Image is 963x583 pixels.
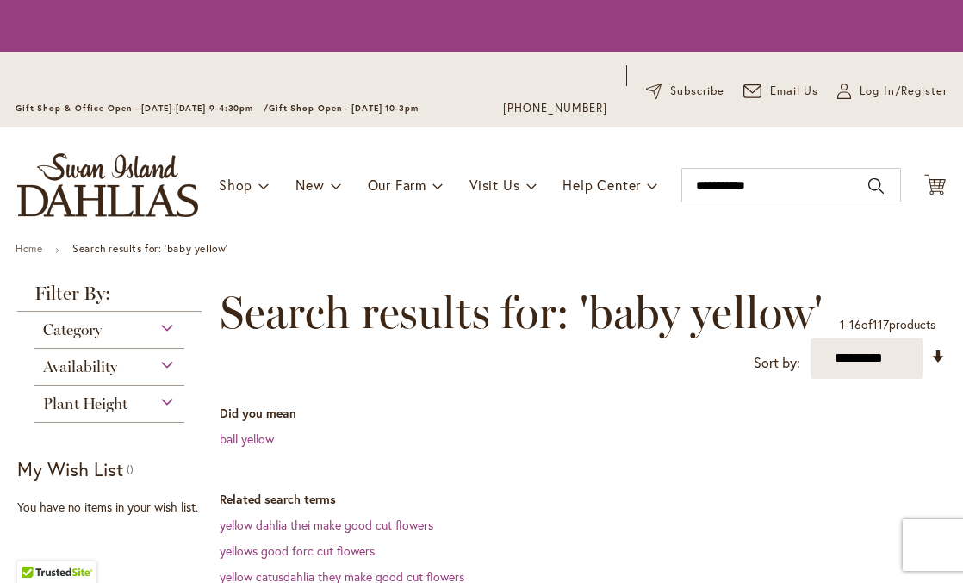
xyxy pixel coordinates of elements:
dt: Related search terms [220,491,946,508]
dt: Did you mean [220,405,946,422]
div: You have no items in your wish list. [17,499,211,516]
a: ball yellow [220,431,274,447]
span: Availability [43,357,117,376]
label: Sort by: [754,347,800,379]
span: Log In/Register [860,83,947,100]
span: Email Us [770,83,819,100]
span: Category [43,320,102,339]
span: New [295,176,324,194]
span: 117 [873,316,889,332]
a: [PHONE_NUMBER] [503,100,607,117]
a: Subscribe [646,83,724,100]
span: Help Center [562,176,641,194]
a: yellows good forc cut flowers [220,543,375,559]
span: Gift Shop Open - [DATE] 10-3pm [269,102,419,114]
span: Shop [219,176,252,194]
a: yellow dahlia thei make good cut flowers [220,517,433,533]
span: Subscribe [670,83,724,100]
span: Plant Height [43,394,127,413]
a: Home [16,242,42,255]
span: 16 [849,316,861,332]
p: - of products [840,311,935,338]
span: Visit Us [469,176,519,194]
a: store logo [17,153,198,217]
a: Email Us [743,83,819,100]
a: Log In/Register [837,83,947,100]
strong: Search results for: 'baby yellow' [72,242,228,255]
span: Our Farm [368,176,426,194]
span: 1 [840,316,845,332]
span: Gift Shop & Office Open - [DATE]-[DATE] 9-4:30pm / [16,102,269,114]
span: Search results for: 'baby yellow' [220,287,823,338]
strong: My Wish List [17,456,123,481]
strong: Filter By: [17,284,202,312]
button: Search [868,172,884,200]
